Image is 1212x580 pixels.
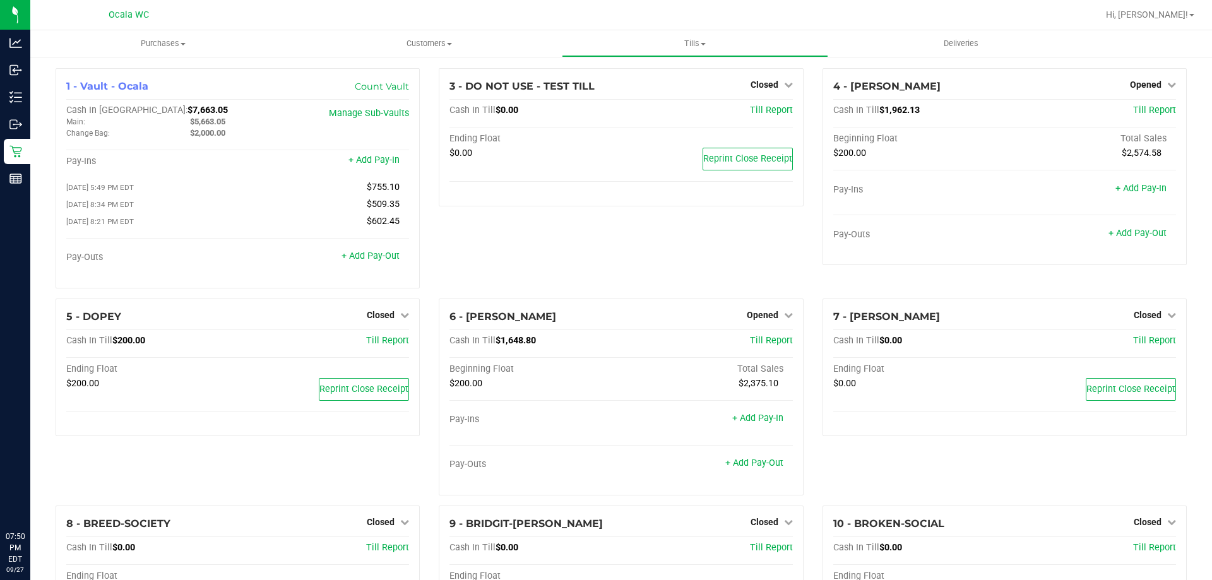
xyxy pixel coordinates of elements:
span: Customers [297,38,561,49]
span: [DATE] 5:49 PM EDT [66,183,134,192]
span: 7 - [PERSON_NAME] [833,311,940,323]
span: Cash In Till [449,335,496,346]
div: Pay-Outs [833,229,1005,240]
div: Pay-Outs [66,252,238,263]
p: 07:50 PM EDT [6,531,25,565]
a: Count Vault [355,81,409,92]
span: $200.00 [66,378,99,389]
span: Cash In [GEOGRAPHIC_DATA]: [66,105,187,115]
inline-svg: Inventory [9,91,22,104]
a: Customers [296,30,562,57]
span: $2,000.00 [190,128,225,138]
span: $0.00 [496,105,518,115]
span: $755.10 [367,182,400,192]
p: 09/27 [6,565,25,574]
span: $200.00 [833,148,866,158]
span: Closed [1134,517,1161,527]
span: Cash In Till [66,542,112,553]
span: $0.00 [833,378,856,389]
div: Ending Float [449,133,621,145]
a: + Add Pay-In [1115,183,1167,194]
a: + Add Pay-Out [1108,228,1167,239]
a: Purchases [30,30,296,57]
span: Opened [747,310,778,320]
a: Till Report [750,542,793,553]
span: Main: [66,117,85,126]
span: $7,663.05 [187,105,228,115]
a: Till Report [1133,542,1176,553]
span: $509.35 [367,199,400,210]
div: Ending Float [66,364,238,375]
div: Pay-Ins [449,414,621,425]
span: 5 - DOPEY [66,311,121,323]
span: $0.00 [449,148,472,158]
span: Cash In Till [449,542,496,553]
span: Reprint Close Receipt [319,384,408,394]
a: Manage Sub-Vaults [329,108,409,119]
span: $200.00 [449,378,482,389]
a: + Add Pay-In [348,155,400,165]
a: Till Report [366,335,409,346]
a: + Add Pay-Out [725,458,783,468]
span: $1,962.13 [879,105,920,115]
span: 9 - BRIDGIT-[PERSON_NAME] [449,518,603,530]
span: $0.00 [879,335,902,346]
span: Ocala WC [109,9,149,20]
a: Till Report [1133,335,1176,346]
a: Till Report [750,335,793,346]
div: Ending Float [833,364,1005,375]
span: $2,375.10 [739,378,778,389]
a: Till Report [750,105,793,115]
span: $200.00 [112,335,145,346]
span: Purchases [30,38,296,49]
span: $5,663.05 [190,117,225,126]
a: Deliveries [828,30,1094,57]
span: 10 - BROKEN-SOCIAL [833,518,944,530]
span: Cash In Till [449,105,496,115]
div: Beginning Float [833,133,1005,145]
span: Tills [562,38,827,49]
span: Closed [367,310,395,320]
span: Reprint Close Receipt [703,153,792,164]
a: Till Report [1133,105,1176,115]
div: Pay-Outs [449,459,621,470]
inline-svg: Analytics [9,37,22,49]
span: Closed [367,517,395,527]
span: [DATE] 8:21 PM EDT [66,217,134,226]
a: + Add Pay-In [732,413,783,423]
span: $0.00 [496,542,518,553]
a: Till Report [366,542,409,553]
a: Tills [562,30,828,57]
button: Reprint Close Receipt [1086,378,1176,401]
span: 4 - [PERSON_NAME] [833,80,941,92]
inline-svg: Outbound [9,118,22,131]
span: Cash In Till [66,335,112,346]
span: Cash In Till [833,542,879,553]
span: $0.00 [879,542,902,553]
span: Reprint Close Receipt [1086,384,1175,394]
span: 8 - BREED-SOCIETY [66,518,170,530]
span: 1 - Vault - Ocala [66,80,148,92]
span: Closed [1134,310,1161,320]
div: Pay-Ins [833,184,1005,196]
inline-svg: Reports [9,172,22,185]
div: Pay-Ins [66,156,238,167]
span: Cash In Till [833,335,879,346]
span: Cash In Till [833,105,879,115]
span: [DATE] 8:34 PM EDT [66,200,134,209]
span: 6 - [PERSON_NAME] [449,311,556,323]
span: $1,648.80 [496,335,536,346]
button: Reprint Close Receipt [703,148,793,170]
span: $2,574.58 [1122,148,1161,158]
div: Beginning Float [449,364,621,375]
span: $602.45 [367,216,400,227]
span: Deliveries [927,38,995,49]
div: Total Sales [1004,133,1176,145]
